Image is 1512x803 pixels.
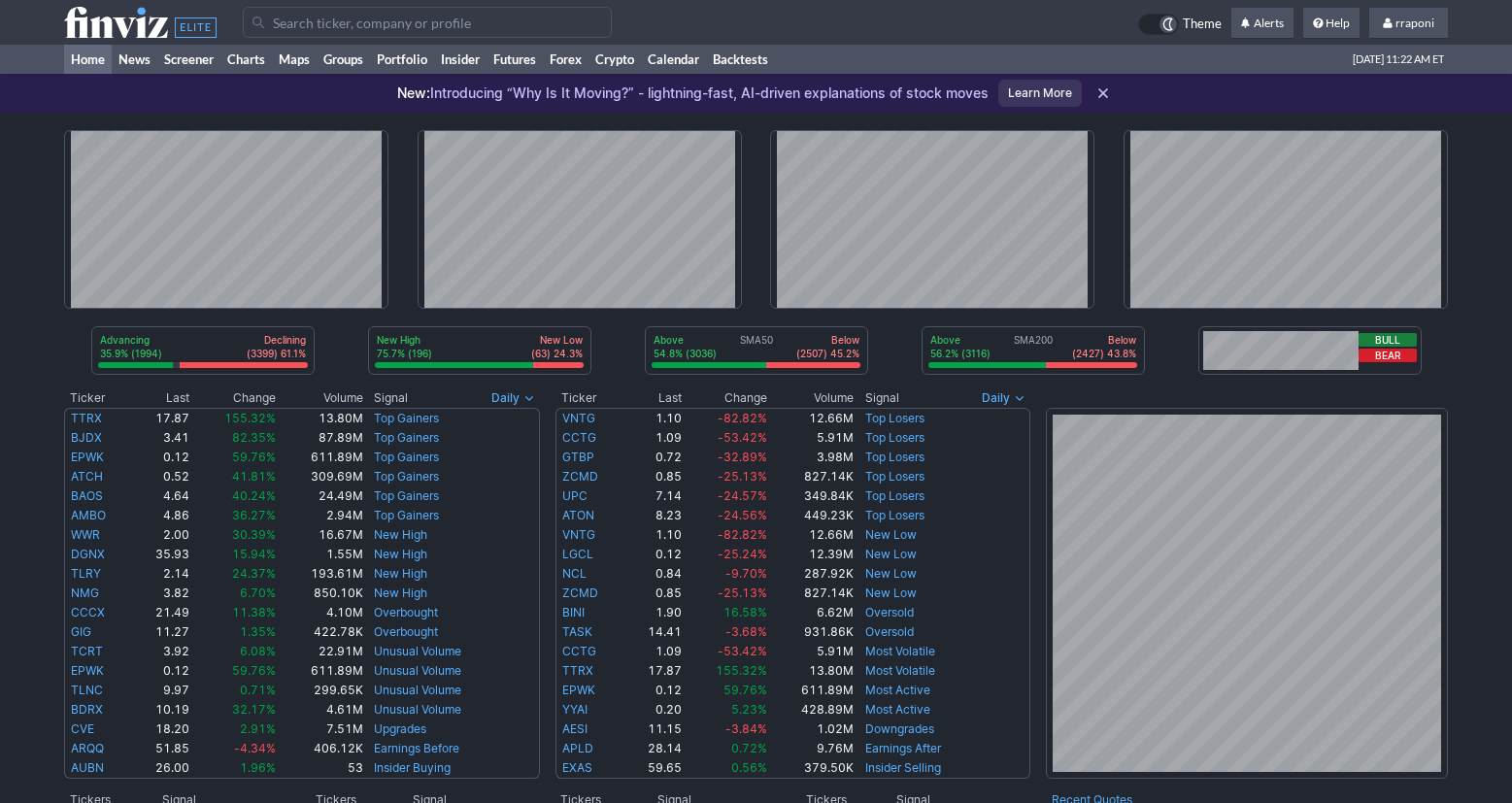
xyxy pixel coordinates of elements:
[588,45,641,74] a: Crypto
[624,525,682,545] td: 1.10
[277,622,364,642] td: 422.78K
[768,545,856,564] td: 12.39M
[277,525,364,545] td: 16.67M
[374,605,438,619] a: Overbought
[865,605,914,619] a: Oversold
[768,486,856,506] td: 349.84K
[768,661,856,681] td: 13.80M
[865,741,941,755] a: Earnings After
[374,527,427,542] a: New High
[374,624,438,639] a: Overbought
[243,7,612,38] input: Search
[1183,14,1222,35] span: Theme
[725,721,767,736] span: -3.84%
[865,624,914,639] a: Oversold
[624,603,682,622] td: 1.90
[277,758,364,779] td: 53
[865,702,930,717] a: Most Active
[768,506,856,525] td: 449.23K
[374,721,426,736] a: Upgrades
[240,624,276,639] span: 1.35%
[562,450,594,464] a: GTBP
[272,45,317,74] a: Maps
[370,45,434,74] a: Portfolio
[768,603,856,622] td: 6.62M
[768,681,856,700] td: 611.89M
[1231,8,1294,39] a: Alerts
[562,586,598,600] a: ZCMD
[562,741,593,755] a: APLD
[133,642,190,661] td: 3.92
[71,683,103,697] a: TLNC
[232,469,276,484] span: 41.81%
[865,586,917,600] a: New Low
[624,564,682,584] td: 0.84
[71,741,104,755] a: ARQQ
[277,661,364,681] td: 611.89M
[247,347,306,360] p: (3399) 61.1%
[562,624,592,639] a: TASK
[718,469,767,484] span: -25.13%
[562,488,588,503] a: UPC
[232,430,276,445] span: 82.35%
[768,622,856,642] td: 931.86K
[491,388,520,408] span: Daily
[865,566,917,581] a: New Low
[624,739,682,758] td: 28.14
[768,719,856,739] td: 1.02M
[277,681,364,700] td: 299.65K
[374,508,439,522] a: Top Gainers
[277,388,364,408] th: Volume
[232,488,276,503] span: 40.24%
[725,566,767,581] span: -9.70%
[133,428,190,448] td: 3.41
[240,586,276,600] span: 6.70%
[277,486,364,506] td: 24.49M
[865,683,930,697] a: Most Active
[232,566,276,581] span: 24.37%
[683,388,768,408] th: Change
[317,45,370,74] a: Groups
[71,450,104,464] a: EPWK
[133,661,190,681] td: 0.12
[768,564,856,584] td: 287.92K
[374,683,461,697] a: Unusual Volume
[865,527,917,542] a: New Low
[562,760,592,775] a: EXAS
[232,508,276,522] span: 36.27%
[768,467,856,486] td: 827.14K
[487,45,543,74] a: Futures
[133,388,190,408] th: Last
[112,45,157,74] a: News
[71,469,103,484] a: ATCH
[234,741,276,755] span: -4.34%
[562,547,593,561] a: LGCL
[768,700,856,719] td: 428.89M
[718,508,767,522] span: -24.56%
[133,739,190,758] td: 51.85
[716,663,767,678] span: 155.32%
[133,448,190,467] td: 0.12
[240,721,276,736] span: 2.91%
[624,428,682,448] td: 1.09
[240,644,276,658] span: 6.08%
[277,564,364,584] td: 193.61M
[277,467,364,486] td: 309.69M
[133,584,190,603] td: 3.82
[277,603,364,622] td: 4.10M
[71,586,99,600] a: NMG
[232,605,276,619] span: 11.38%
[624,448,682,467] td: 0.72
[277,700,364,719] td: 4.61M
[247,333,306,347] p: Declining
[562,644,596,658] a: CCTG
[562,411,595,425] a: VNTG
[928,333,1138,362] div: SMA200
[624,642,682,661] td: 1.09
[374,741,459,755] a: Earnings Before
[277,506,364,525] td: 2.94M
[654,333,717,347] p: Above
[133,681,190,700] td: 9.97
[768,758,856,779] td: 379.50K
[71,644,103,658] a: TCRT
